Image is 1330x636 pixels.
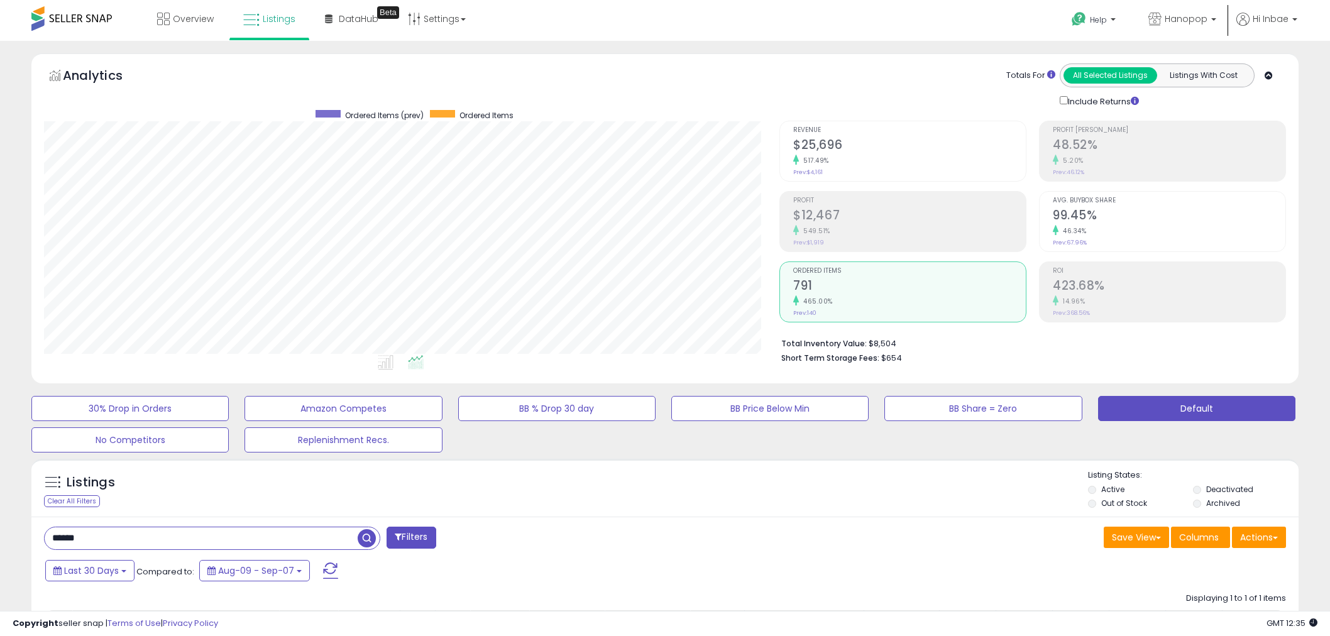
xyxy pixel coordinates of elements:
[799,297,833,306] small: 465.00%
[1101,498,1147,508] label: Out of Stock
[1053,168,1084,176] small: Prev: 46.12%
[245,396,442,421] button: Amazon Competes
[1098,396,1295,421] button: Default
[1062,2,1128,41] a: Help
[1206,484,1253,495] label: Deactivated
[1101,484,1124,495] label: Active
[1053,309,1090,317] small: Prev: 368.56%
[671,396,869,421] button: BB Price Below Min
[793,278,1026,295] h2: 791
[1053,138,1285,155] h2: 48.52%
[781,353,879,363] b: Short Term Storage Fees:
[31,396,229,421] button: 30% Drop in Orders
[793,239,824,246] small: Prev: $1,919
[799,156,829,165] small: 517.49%
[345,110,424,121] span: Ordered Items (prev)
[881,352,902,364] span: $654
[1090,14,1107,25] span: Help
[1058,297,1085,306] small: 14.96%
[1058,156,1084,165] small: 5.20%
[793,268,1026,275] span: Ordered Items
[377,6,399,19] div: Tooltip anchor
[67,474,115,491] h5: Listings
[1267,617,1317,629] span: 2025-10-9 12:35 GMT
[1053,208,1285,225] h2: 99.45%
[1232,527,1286,548] button: Actions
[793,138,1026,155] h2: $25,696
[1050,94,1154,108] div: Include Returns
[793,309,816,317] small: Prev: 140
[13,618,218,630] div: seller snap | |
[781,338,867,349] b: Total Inventory Value:
[1186,593,1286,605] div: Displaying 1 to 1 of 1 items
[1236,13,1297,41] a: Hi Inbae
[263,13,295,25] span: Listings
[199,560,310,581] button: Aug-09 - Sep-07
[458,396,656,421] button: BB % Drop 30 day
[1053,268,1285,275] span: ROI
[245,427,442,452] button: Replenishment Recs.
[1179,531,1219,544] span: Columns
[1058,226,1086,236] small: 46.34%
[64,564,119,577] span: Last 30 Days
[1071,11,1087,27] i: Get Help
[1053,239,1087,246] small: Prev: 67.96%
[799,226,830,236] small: 549.51%
[31,427,229,452] button: No Competitors
[1088,469,1299,481] p: Listing States:
[1171,527,1230,548] button: Columns
[459,110,514,121] span: Ordered Items
[339,13,378,25] span: DataHub
[173,13,214,25] span: Overview
[793,208,1026,225] h2: $12,467
[1006,70,1055,82] div: Totals For
[1165,13,1207,25] span: Hanopop
[781,335,1277,350] li: $8,504
[45,560,135,581] button: Last 30 Days
[884,396,1082,421] button: BB Share = Zero
[163,617,218,629] a: Privacy Policy
[793,127,1026,134] span: Revenue
[1104,527,1169,548] button: Save View
[44,495,100,507] div: Clear All Filters
[63,67,147,87] h5: Analytics
[793,197,1026,204] span: Profit
[136,566,194,578] span: Compared to:
[1053,278,1285,295] h2: 423.68%
[1253,13,1289,25] span: Hi Inbae
[387,527,436,549] button: Filters
[1053,127,1285,134] span: Profit [PERSON_NAME]
[1063,67,1157,84] button: All Selected Listings
[218,564,294,577] span: Aug-09 - Sep-07
[1206,498,1240,508] label: Archived
[1157,67,1250,84] button: Listings With Cost
[13,617,58,629] strong: Copyright
[1053,197,1285,204] span: Avg. Buybox Share
[793,168,823,176] small: Prev: $4,161
[107,617,161,629] a: Terms of Use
